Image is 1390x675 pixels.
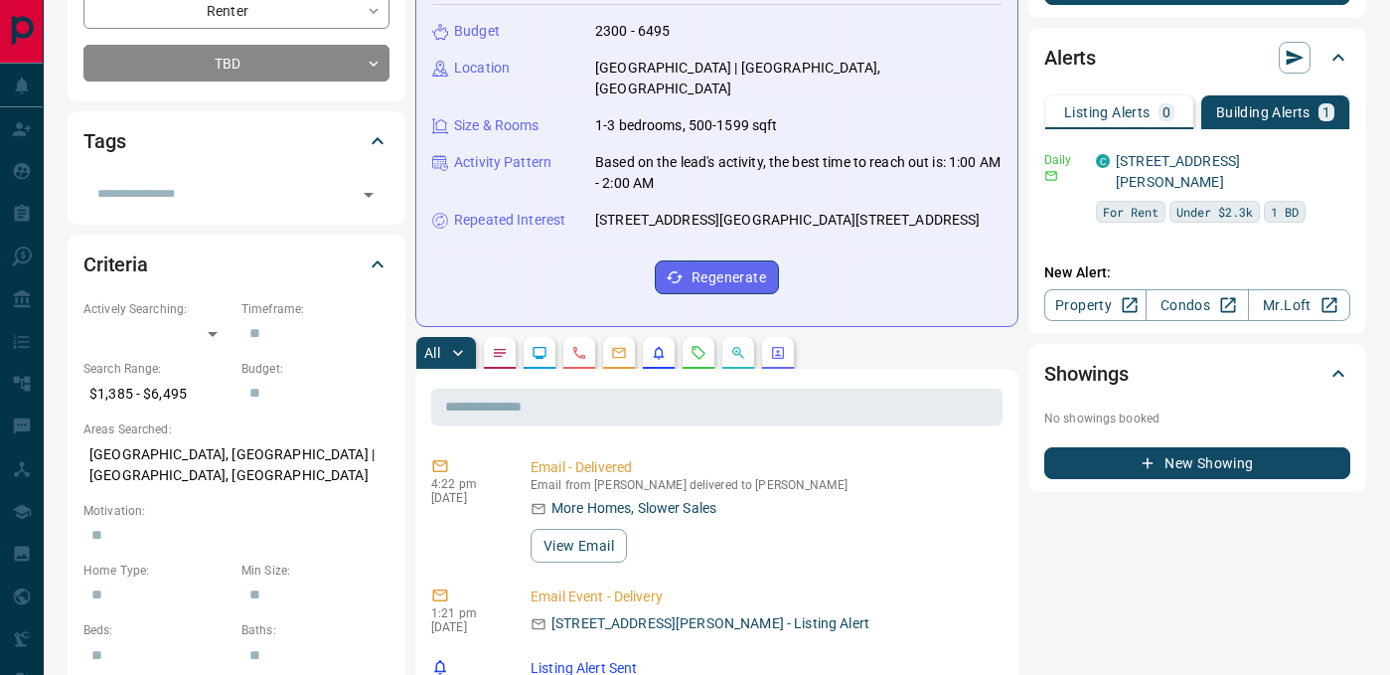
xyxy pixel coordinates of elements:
div: Showings [1044,350,1350,398]
p: Building Alerts [1216,105,1311,119]
p: 0 [1162,105,1170,119]
p: Budget [454,21,500,42]
p: [GEOGRAPHIC_DATA], [GEOGRAPHIC_DATA] | [GEOGRAPHIC_DATA], [GEOGRAPHIC_DATA] [83,438,389,492]
p: Email from [PERSON_NAME] delivered to [PERSON_NAME] [531,478,995,492]
p: Min Size: [241,562,389,580]
a: Property [1044,289,1147,321]
p: Beds: [83,621,232,639]
p: Timeframe: [241,300,389,318]
h2: Criteria [83,249,148,280]
p: Email - Delivered [531,457,995,478]
p: Home Type: [83,562,232,580]
a: Condos [1146,289,1248,321]
div: TBD [83,45,389,82]
p: [STREET_ADDRESS][GEOGRAPHIC_DATA][STREET_ADDRESS] [595,210,980,231]
p: Areas Searched: [83,421,389,438]
p: Location [454,58,510,79]
p: Size & Rooms [454,115,540,136]
p: 1:21 pm [431,606,501,620]
p: [DATE] [431,620,501,634]
svg: Opportunities [730,345,746,361]
p: Motivation: [83,502,389,520]
p: All [424,346,440,360]
p: Listing Alerts [1064,105,1151,119]
button: Regenerate [655,260,779,294]
p: More Homes, Slower Sales [551,498,716,519]
span: For Rent [1103,202,1158,222]
p: Search Range: [83,360,232,378]
span: Under $2.3k [1176,202,1253,222]
p: Repeated Interest [454,210,565,231]
svg: Agent Actions [770,345,786,361]
p: 1-3 bedrooms, 500-1599 sqft [595,115,778,136]
a: Mr.Loft [1248,289,1350,321]
a: [STREET_ADDRESS][PERSON_NAME] [1116,153,1240,190]
p: Actively Searching: [83,300,232,318]
div: Tags [83,117,389,165]
p: [DATE] [431,491,501,505]
button: New Showing [1044,447,1350,479]
p: Activity Pattern [454,152,551,173]
span: 1 BD [1271,202,1299,222]
svg: Lead Browsing Activity [532,345,547,361]
div: condos.ca [1096,154,1110,168]
svg: Email [1044,169,1058,183]
p: Daily [1044,151,1084,169]
p: [STREET_ADDRESS][PERSON_NAME] - Listing Alert [551,613,869,634]
p: Based on the lead's activity, the best time to reach out is: 1:00 AM - 2:00 AM [595,152,1002,194]
div: Criteria [83,241,389,288]
svg: Requests [691,345,706,361]
p: $1,385 - $6,495 [83,378,232,411]
p: [GEOGRAPHIC_DATA] | [GEOGRAPHIC_DATA], [GEOGRAPHIC_DATA] [595,58,1002,99]
p: New Alert: [1044,262,1350,283]
h2: Showings [1044,358,1129,390]
p: 4:22 pm [431,477,501,491]
svg: Emails [611,345,627,361]
svg: Listing Alerts [651,345,667,361]
button: Open [355,181,383,209]
p: No showings booked [1044,410,1350,427]
svg: Notes [492,345,508,361]
p: 1 [1322,105,1330,119]
p: 2300 - 6495 [595,21,670,42]
p: Budget: [241,360,389,378]
p: Email Event - Delivery [531,587,995,607]
div: Alerts [1044,34,1350,82]
p: Baths: [241,621,389,639]
h2: Tags [83,125,125,157]
h2: Alerts [1044,42,1096,74]
svg: Calls [571,345,587,361]
button: View Email [531,529,627,563]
